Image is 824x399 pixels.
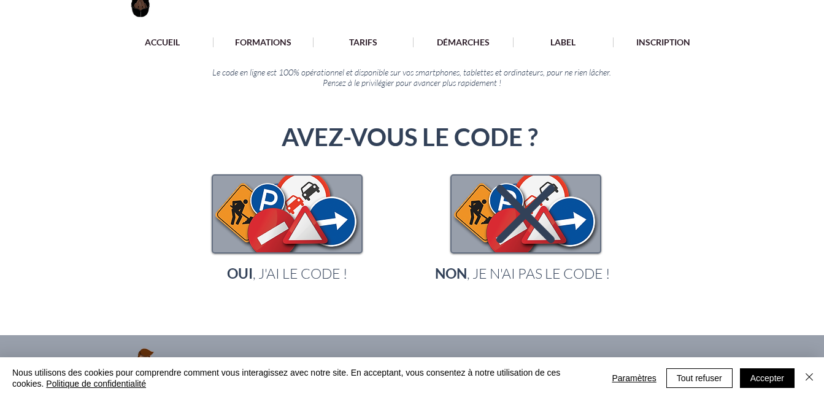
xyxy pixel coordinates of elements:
[46,379,146,389] a: Politique de confidentialité
[802,367,817,389] button: Fermer
[513,37,613,47] a: LABEL
[450,174,601,254] a: pngegg-3.png
[740,368,795,388] button: Accepter
[212,174,363,254] a: pngegg-3.png
[282,122,538,152] span: AVEZ-VOUS LE CODE ?
[630,37,696,47] p: INSCRIPTION
[431,37,496,47] p: DÉMARCHES
[112,37,213,47] a: ACCUEIL
[313,37,413,47] a: TARIFS
[12,367,597,389] span: Nous utilisons des cookies pour comprendre comment vous interagissez avec notre site. En acceptan...
[213,37,313,47] a: FORMATIONS
[213,176,361,252] img: pngegg-3.png
[227,265,253,282] span: OUI
[435,265,610,282] span: , JE N'AI PAS LE CODE !
[612,369,656,387] span: Paramètres
[212,67,611,77] span: Le code en ligne est 100% opérationnel et disponible sur vos smartphones, tablettes et ordinateur...
[227,265,347,282] span: , J'AI LE CODE !
[544,37,582,47] p: LABEL
[323,77,501,88] span: Pensez à le privilégier pour avancer plus rapidement !
[435,265,610,282] a: NON, JE N'AI PAS LE CODE !
[343,37,383,47] p: TARIFS
[452,176,600,252] img: pngegg-3.png
[802,370,817,384] img: Fermer
[413,37,513,47] a: DÉMARCHES
[613,37,713,47] a: INSCRIPTION
[227,265,347,282] a: OUI, J'AI LE CODE !
[139,37,186,47] p: ACCUEIL
[112,37,714,48] nav: Site
[666,368,733,388] button: Tout refuser
[229,37,298,47] p: FORMATIONS
[435,265,467,282] span: NON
